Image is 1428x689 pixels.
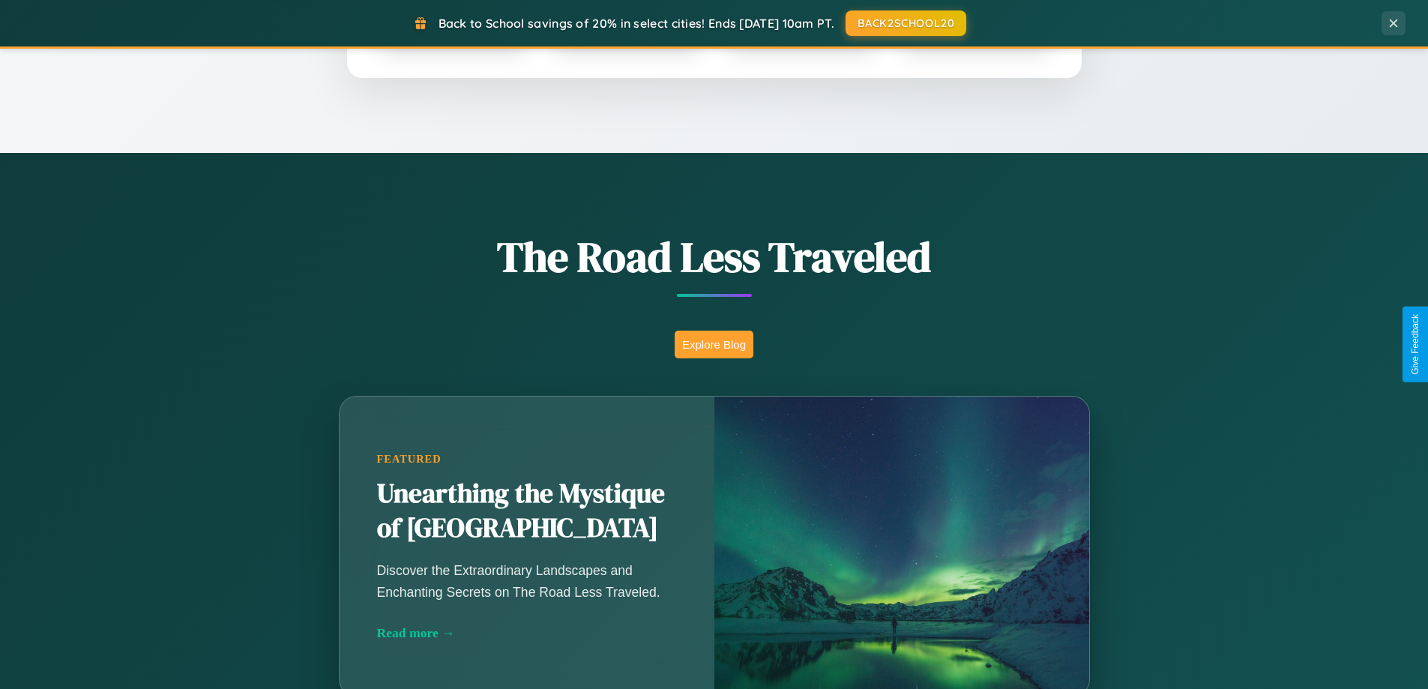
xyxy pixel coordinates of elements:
[377,560,677,602] p: Discover the Extraordinary Landscapes and Enchanting Secrets on The Road Less Traveled.
[1410,314,1421,375] div: Give Feedback
[439,16,834,31] span: Back to School savings of 20% in select cities! Ends [DATE] 10am PT.
[377,453,677,466] div: Featured
[377,477,677,546] h2: Unearthing the Mystique of [GEOGRAPHIC_DATA]
[265,228,1164,286] h1: The Road Less Traveled
[377,625,677,641] div: Read more →
[675,331,753,358] button: Explore Blog
[846,10,966,36] button: BACK2SCHOOL20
